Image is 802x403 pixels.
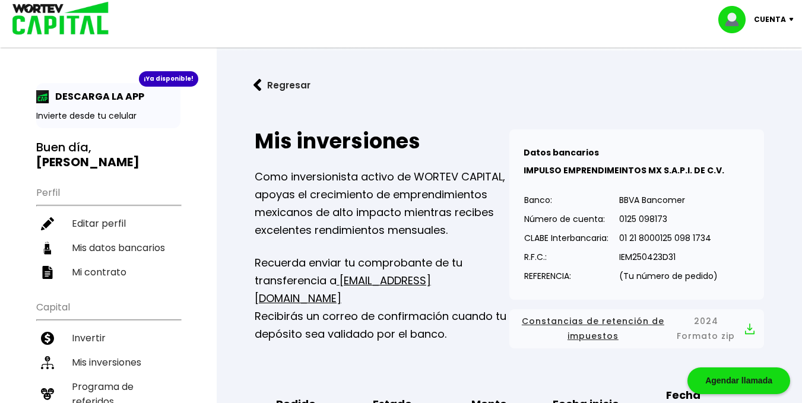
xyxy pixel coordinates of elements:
p: Recuerda enviar tu comprobante de tu transferencia a Recibirás un correo de confirmación cuando t... [255,254,509,343]
p: 0125 098173 [619,210,718,228]
img: inversiones-icon.6695dc30.svg [41,356,54,369]
p: BBVA Bancomer [619,191,718,209]
a: Mi contrato [36,260,180,284]
a: [EMAIL_ADDRESS][DOMAIN_NAME] [255,273,431,306]
div: Agendar llamada [687,367,790,394]
p: REFERENCIA: [524,267,608,285]
p: (Tu número de pedido) [619,267,718,285]
div: ¡Ya disponible! [139,71,198,87]
p: Número de cuenta: [524,210,608,228]
p: CLABE Interbancaria: [524,229,608,247]
span: Constancias de retención de impuestos [519,314,667,344]
a: Editar perfil [36,211,180,236]
b: IMPULSO EMPRENDIMEINTOS MX S.A.P.I. DE C.V. [524,164,724,176]
a: flecha izquierdaRegresar [236,69,783,101]
img: datos-icon.10cf9172.svg [41,242,54,255]
a: Mis inversiones [36,350,180,375]
img: invertir-icon.b3b967d7.svg [41,332,54,345]
button: Regresar [236,69,328,101]
h2: Mis inversiones [255,129,509,153]
p: R.F.C.: [524,248,608,266]
img: app-icon [36,90,49,103]
b: Datos bancarios [524,147,599,158]
p: IEM250423D31 [619,248,718,266]
img: icon-down [786,18,802,21]
button: Constancias de retención de impuestos2024 Formato zip [519,314,755,344]
img: flecha izquierda [253,79,262,91]
img: profile-image [718,6,754,33]
a: Mis datos bancarios [36,236,180,260]
p: 01 21 8000125 098 1734 [619,229,718,247]
img: contrato-icon.f2db500c.svg [41,266,54,279]
p: Invierte desde tu celular [36,110,180,122]
p: Cuenta [754,11,786,28]
p: Banco: [524,191,608,209]
img: editar-icon.952d3147.svg [41,217,54,230]
img: recomiendanos-icon.9b8e9327.svg [41,388,54,401]
a: Invertir [36,326,180,350]
p: DESCARGA LA APP [49,89,144,104]
ul: Perfil [36,179,180,284]
h3: Buen día, [36,140,180,170]
b: [PERSON_NAME] [36,154,140,170]
p: Como inversionista activo de WORTEV CAPITAL, apoyas el crecimiento de emprendimientos mexicanos d... [255,168,509,239]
